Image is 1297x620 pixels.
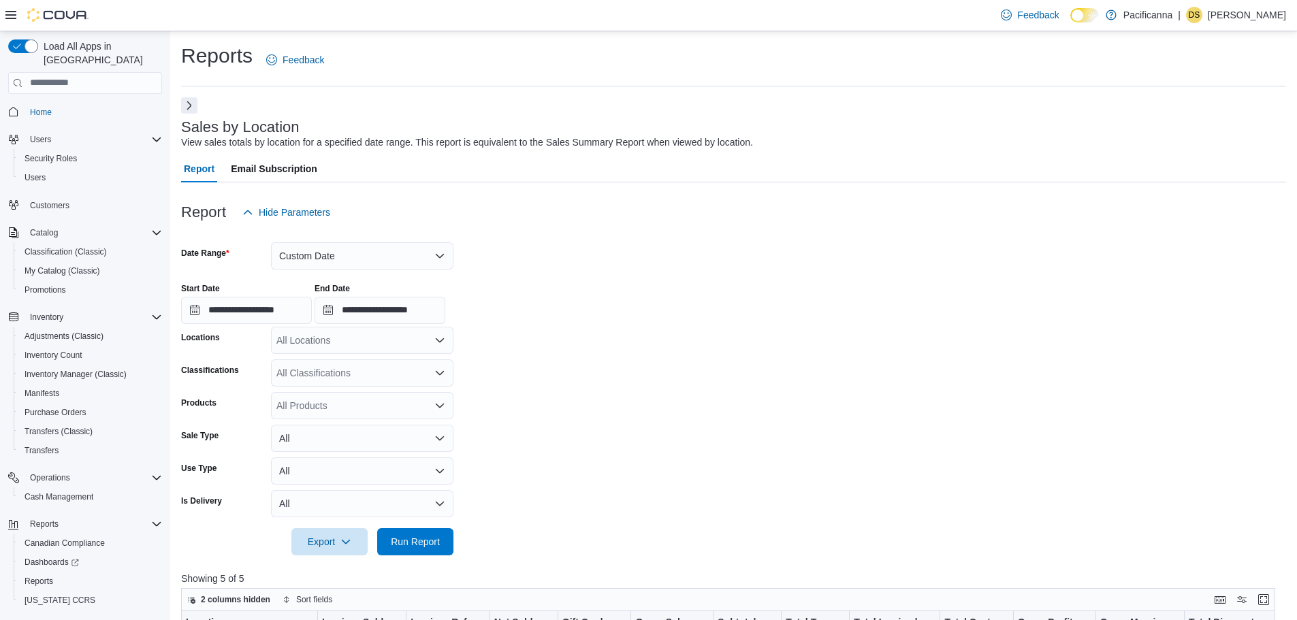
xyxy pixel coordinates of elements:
button: Inventory [25,309,69,325]
span: Reports [19,573,162,589]
span: Inventory Count [25,350,82,361]
a: Home [25,104,57,120]
label: Start Date [181,283,220,294]
span: Promotions [25,284,66,295]
span: Security Roles [19,150,162,167]
span: My Catalog (Classic) [25,265,100,276]
a: [US_STATE] CCRS [19,592,101,608]
button: Users [3,130,167,149]
span: Report [184,155,214,182]
span: Adjustments (Classic) [25,331,103,342]
span: Cash Management [19,489,162,505]
button: Transfers (Classic) [14,422,167,441]
span: Customers [30,200,69,211]
span: Home [30,107,52,118]
span: Transfers [19,442,162,459]
button: Operations [3,468,167,487]
button: [US_STATE] CCRS [14,591,167,610]
div: Darren Saunders [1186,7,1202,23]
input: Press the down key to open a popover containing a calendar. [181,297,312,324]
span: Transfers (Classic) [19,423,162,440]
label: Date Range [181,248,229,259]
span: Dashboards [19,554,162,570]
img: Cova [27,8,89,22]
span: Hide Parameters [259,206,330,219]
a: Promotions [19,282,71,298]
button: Catalog [25,225,63,241]
button: Users [14,168,167,187]
button: Adjustments (Classic) [14,327,167,346]
label: End Date [315,283,350,294]
span: Customers [25,197,162,214]
a: Transfers [19,442,64,459]
span: Cash Management [25,491,93,502]
button: Catalog [3,223,167,242]
span: Promotions [19,282,162,298]
span: Classification (Classic) [25,246,107,257]
button: Users [25,131,57,148]
span: Inventory [25,309,162,325]
span: Manifests [19,385,162,402]
a: Classification (Classic) [19,244,112,260]
button: All [271,457,453,485]
span: Transfers [25,445,59,456]
span: Export [300,528,359,555]
button: Security Roles [14,149,167,168]
a: Manifests [19,385,65,402]
button: Display options [1234,591,1250,608]
a: Inventory Manager (Classic) [19,366,132,382]
label: Locations [181,332,220,343]
a: Dashboards [19,554,84,570]
a: Feedback [261,46,330,74]
button: Canadian Compliance [14,534,167,553]
button: All [271,425,453,452]
button: Classification (Classic) [14,242,167,261]
a: Reports [19,573,59,589]
h1: Reports [181,42,253,69]
a: Adjustments (Classic) [19,328,109,344]
button: Cash Management [14,487,167,506]
button: Export [291,528,368,555]
span: Inventory [30,312,63,323]
span: Home [25,103,162,120]
a: Cash Management [19,489,99,505]
input: Press the down key to open a popover containing a calendar. [315,297,445,324]
div: View sales totals by location for a specified date range. This report is equivalent to the Sales ... [181,135,753,150]
label: Is Delivery [181,495,222,506]
p: Showing 5 of 5 [181,572,1286,585]
span: Dark Mode [1070,22,1071,23]
span: Canadian Compliance [19,535,162,551]
button: Sort fields [277,591,338,608]
span: Catalog [30,227,58,238]
a: Customers [25,197,75,214]
p: Pacificanna [1123,7,1172,23]
p: [PERSON_NAME] [1208,7,1286,23]
button: Inventory [3,308,167,327]
button: Manifests [14,384,167,403]
a: Purchase Orders [19,404,92,421]
span: Inventory Count [19,347,162,363]
span: Canadian Compliance [25,538,105,549]
button: Next [181,97,197,114]
button: Open list of options [434,335,445,346]
button: Promotions [14,280,167,299]
button: All [271,490,453,517]
span: Transfers (Classic) [25,426,93,437]
button: Reports [3,515,167,534]
h3: Sales by Location [181,119,300,135]
span: Inventory Manager (Classic) [19,366,162,382]
a: Dashboards [14,553,167,572]
button: My Catalog (Classic) [14,261,167,280]
span: Operations [25,470,162,486]
span: DS [1189,7,1200,23]
button: Reports [25,516,64,532]
p: | [1178,7,1181,23]
span: My Catalog (Classic) [19,263,162,279]
button: Home [3,102,167,122]
span: Manifests [25,388,59,399]
button: Custom Date [271,242,453,270]
span: Feedback [1017,8,1059,22]
span: Reports [25,516,162,532]
span: [US_STATE] CCRS [25,595,95,606]
button: Open list of options [434,368,445,378]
